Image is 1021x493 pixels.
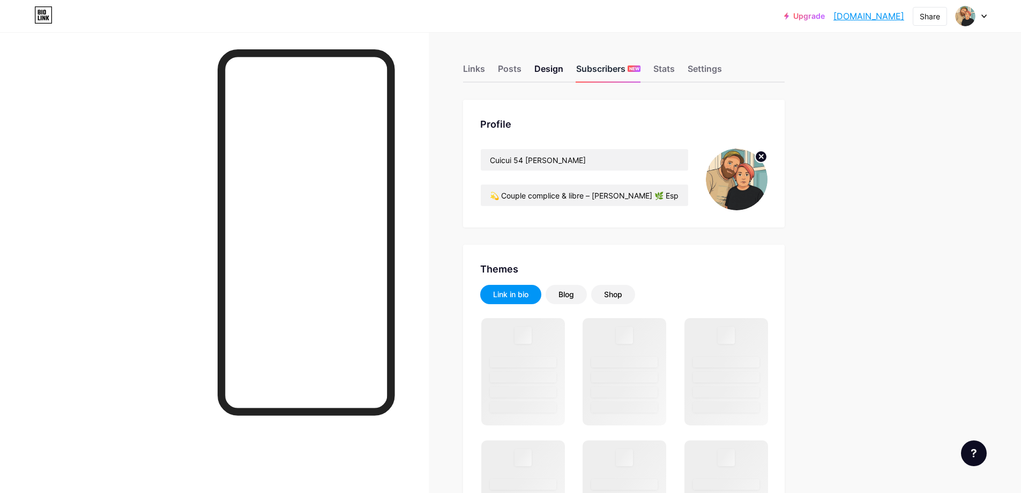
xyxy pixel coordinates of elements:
a: [DOMAIN_NAME] [833,10,904,23]
div: Links [463,62,485,82]
span: NEW [629,65,639,72]
div: Posts [498,62,521,82]
div: Blog [558,289,574,300]
input: Bio [481,185,688,206]
div: Subscribers [576,62,640,82]
img: cuicui [955,6,975,26]
div: Design [534,62,563,82]
div: Themes [480,262,767,276]
div: Shop [604,289,622,300]
div: Settings [688,62,722,82]
a: Upgrade [784,12,825,20]
input: Name [481,149,688,171]
img: cuicui [706,149,767,210]
div: Link in bio [493,289,528,300]
div: Share [920,11,940,22]
div: Stats [653,62,675,82]
div: Profile [480,117,767,131]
